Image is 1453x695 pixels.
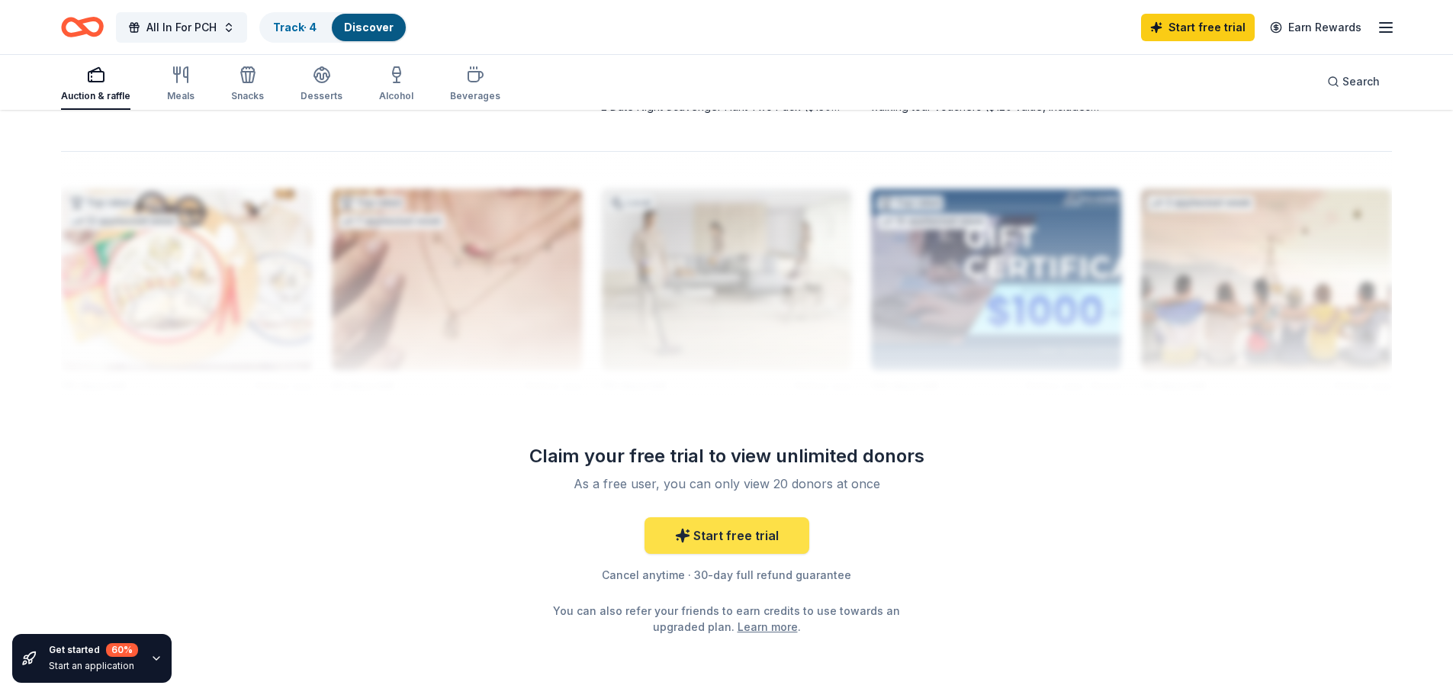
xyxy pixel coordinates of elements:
[507,566,947,584] div: Cancel anytime · 30-day full refund guarantee
[526,475,928,493] div: As a free user, you can only view 20 donors at once
[450,60,500,110] button: Beverages
[1141,14,1255,41] a: Start free trial
[49,643,138,657] div: Get started
[344,21,394,34] a: Discover
[61,90,130,102] div: Auction & raffle
[167,60,194,110] button: Meals
[301,90,342,102] div: Desserts
[450,90,500,102] div: Beverages
[550,603,904,635] div: You can also refer your friends to earn credits to use towards an upgraded plan. .
[273,21,317,34] a: Track· 4
[1261,14,1371,41] a: Earn Rewards
[379,60,413,110] button: Alcohol
[301,60,342,110] button: Desserts
[645,517,809,554] a: Start free trial
[61,60,130,110] button: Auction & raffle
[738,619,798,635] a: Learn more
[231,90,264,102] div: Snacks
[167,90,194,102] div: Meals
[49,660,138,672] div: Start an application
[1342,72,1380,91] span: Search
[507,444,947,468] div: Claim your free trial to view unlimited donors
[1315,66,1392,97] button: Search
[61,9,104,45] a: Home
[379,90,413,102] div: Alcohol
[146,18,217,37] span: All In For PCH
[116,12,247,43] button: All In For PCH
[106,643,138,657] div: 60 %
[231,60,264,110] button: Snacks
[259,12,407,43] button: Track· 4Discover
